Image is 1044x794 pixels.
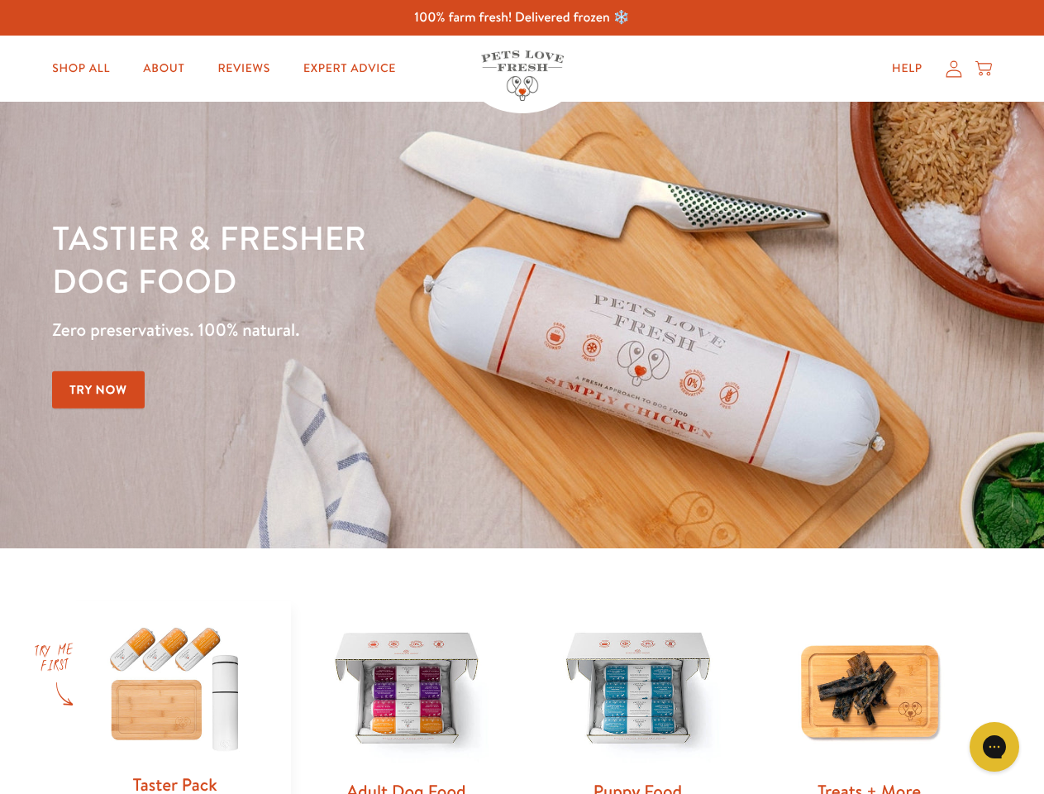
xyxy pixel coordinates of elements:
[879,52,936,85] a: Help
[52,315,679,345] p: Zero preservatives. 100% natural.
[290,52,409,85] a: Expert Advice
[961,716,1027,777] iframe: Gorgias live chat messenger
[204,52,283,85] a: Reviews
[52,371,145,409] a: Try Now
[52,216,679,302] h1: Tastier & fresher dog food
[130,52,198,85] a: About
[39,52,123,85] a: Shop All
[481,50,564,101] img: Pets Love Fresh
